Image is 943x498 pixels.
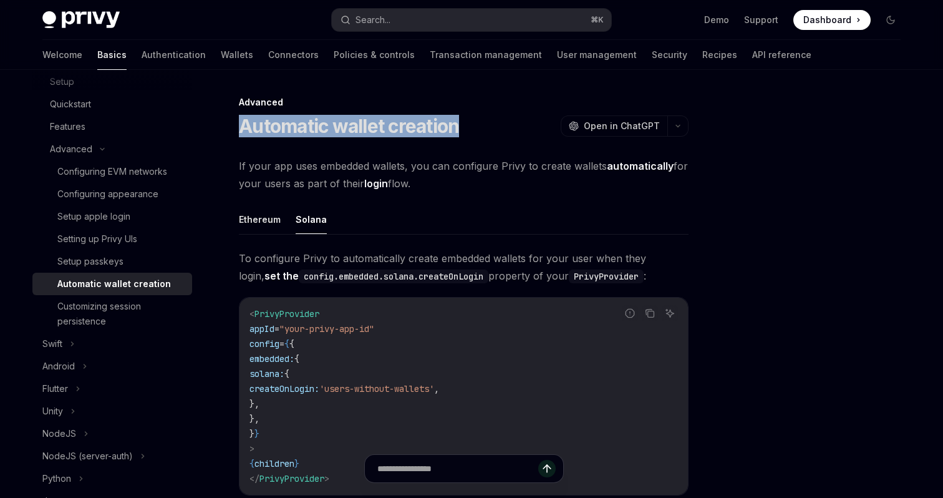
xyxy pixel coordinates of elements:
[744,14,778,26] a: Support
[32,333,192,355] button: Swift
[42,40,82,70] a: Welcome
[42,381,68,396] div: Flutter
[42,426,76,441] div: NodeJS
[42,359,75,374] div: Android
[57,187,158,202] div: Configuring appearance
[642,305,658,321] button: Copy the contents from the code block
[434,383,439,394] span: ,
[569,270,644,283] code: PrivyProvider
[32,378,192,400] button: Flutter
[296,205,327,234] button: Solana
[221,40,253,70] a: Wallets
[32,138,192,160] button: Advanced
[264,270,488,282] strong: set the
[803,14,851,26] span: Dashboard
[32,183,192,205] a: Configuring appearance
[249,413,259,424] span: },
[430,40,542,70] a: Transaction management
[299,270,488,283] code: config.embedded.solana.createOnLogin
[332,9,611,31] button: Search...⌘K
[32,273,192,295] a: Automatic wallet creation
[42,404,63,419] div: Unity
[249,338,279,349] span: config
[254,308,319,320] span: PrivyProvider
[284,368,289,379] span: {
[704,14,729,26] a: Demo
[57,276,171,291] div: Automatic wallet creation
[557,40,637,70] a: User management
[249,308,254,320] span: <
[42,11,120,29] img: dark logo
[32,400,192,422] button: Unity
[881,10,901,30] button: Toggle dark mode
[319,383,434,394] span: 'users-without-wallets'
[279,323,374,334] span: "your-privy-app-id"
[254,428,259,439] span: }
[752,40,811,70] a: API reference
[584,120,660,132] span: Open in ChatGPT
[239,205,281,234] button: Ethereum
[239,96,689,109] div: Advanced
[32,295,192,333] a: Customizing session persistence
[249,443,254,454] span: >
[32,115,192,138] a: Features
[32,250,192,273] a: Setup passkeys
[591,15,604,25] span: ⌘ K
[32,355,192,378] button: Android
[249,353,294,364] span: embedded:
[50,142,92,157] div: Advanced
[268,40,319,70] a: Connectors
[702,40,737,70] a: Recipes
[42,449,133,464] div: NodeJS (server-auth)
[32,228,192,250] a: Setting up Privy UIs
[57,164,167,179] div: Configuring EVM networks
[294,353,299,364] span: {
[32,467,192,490] button: Python
[249,383,319,394] span: createOnLogin:
[274,323,279,334] span: =
[239,157,689,192] span: If your app uses embedded wallets, you can configure Privy to create wallets for your users as pa...
[561,115,667,137] button: Open in ChatGPT
[279,338,284,349] span: =
[50,97,91,112] div: Quickstart
[249,368,284,379] span: solana:
[652,40,687,70] a: Security
[97,40,127,70] a: Basics
[364,177,388,190] strong: login
[239,115,459,137] h1: Automatic wallet creation
[57,232,137,247] div: Setting up Privy UIs
[50,119,85,134] div: Features
[249,398,259,409] span: },
[607,160,674,172] strong: automatically
[793,10,871,30] a: Dashboard
[334,40,415,70] a: Policies & controls
[239,250,689,285] span: To configure Privy to automatically create embedded wallets for your user when they login, proper...
[57,299,185,329] div: Customizing session persistence
[249,428,254,439] span: }
[662,305,678,321] button: Ask AI
[355,12,390,27] div: Search...
[57,209,130,224] div: Setup apple login
[284,338,289,349] span: {
[32,160,192,183] a: Configuring EVM networks
[538,460,556,477] button: Send message
[32,93,192,115] a: Quickstart
[289,338,294,349] span: {
[249,323,274,334] span: appId
[42,336,62,351] div: Swift
[57,254,123,269] div: Setup passkeys
[32,422,192,445] button: NodeJS
[42,471,71,486] div: Python
[32,445,192,467] button: NodeJS (server-auth)
[142,40,206,70] a: Authentication
[622,305,638,321] button: Report incorrect code
[32,205,192,228] a: Setup apple login
[377,455,538,482] input: Ask a question...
